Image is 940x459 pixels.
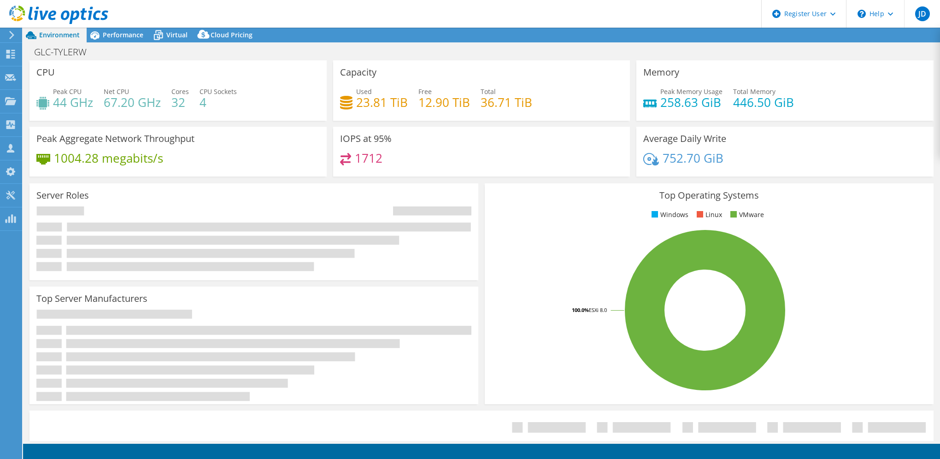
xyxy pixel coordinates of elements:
h3: Average Daily Write [643,134,726,144]
h4: 4 [200,97,237,107]
h1: GLC-TYLERW [30,47,101,57]
tspan: 100.0% [572,306,589,313]
span: JD [915,6,930,21]
h4: 12.90 TiB [418,97,470,107]
h3: Memory [643,67,679,77]
h4: 23.81 TiB [356,97,408,107]
li: Linux [694,210,722,220]
h4: 36.71 TiB [481,97,532,107]
h4: 446.50 GiB [733,97,794,107]
h4: 752.70 GiB [663,153,723,163]
span: Net CPU [104,87,129,96]
h3: Capacity [340,67,376,77]
h4: 258.63 GiB [660,97,723,107]
tspan: ESXi 8.0 [589,306,607,313]
span: Environment [39,30,80,39]
span: Used [356,87,372,96]
span: Cores [171,87,189,96]
h4: 67.20 GHz [104,97,161,107]
span: Peak Memory Usage [660,87,723,96]
span: Total Memory [733,87,775,96]
h4: 44 GHz [53,97,93,107]
svg: \n [858,10,866,18]
span: Performance [103,30,143,39]
span: Free [418,87,432,96]
li: VMware [728,210,764,220]
h3: CPU [36,67,55,77]
span: CPU Sockets [200,87,237,96]
li: Windows [649,210,688,220]
h4: 32 [171,97,189,107]
span: Total [481,87,496,96]
h3: Top Server Manufacturers [36,294,147,304]
h3: Peak Aggregate Network Throughput [36,134,194,144]
h3: Top Operating Systems [492,190,927,200]
h4: 1004.28 megabits/s [54,153,163,163]
h3: IOPS at 95% [340,134,392,144]
h3: Server Roles [36,190,89,200]
span: Virtual [166,30,188,39]
span: Cloud Pricing [211,30,253,39]
h4: 1712 [355,153,382,163]
span: Peak CPU [53,87,82,96]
